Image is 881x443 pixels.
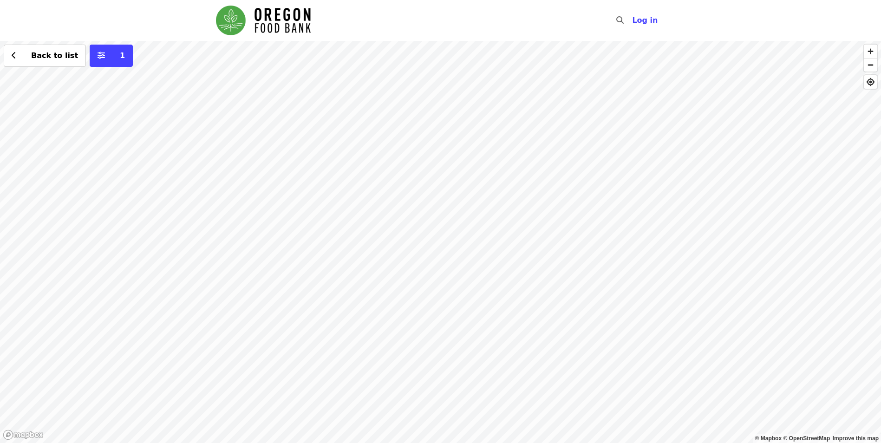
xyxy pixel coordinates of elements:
[12,51,16,60] i: chevron-left icon
[98,51,105,60] i: sliders-h icon
[31,51,78,60] span: Back to list
[120,51,125,60] span: 1
[3,430,44,440] a: Mapbox logo
[864,58,877,72] button: Zoom Out
[216,6,311,35] img: Oregon Food Bank - Home
[90,45,133,67] button: More filters (1 selected)
[783,435,830,442] a: OpenStreetMap
[864,45,877,58] button: Zoom In
[616,16,624,25] i: search icon
[629,9,637,32] input: Search
[755,435,782,442] a: Mapbox
[864,75,877,89] button: Find My Location
[632,16,658,25] span: Log in
[625,11,665,30] button: Log in
[833,435,879,442] a: Map feedback
[4,45,86,67] button: Back to list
